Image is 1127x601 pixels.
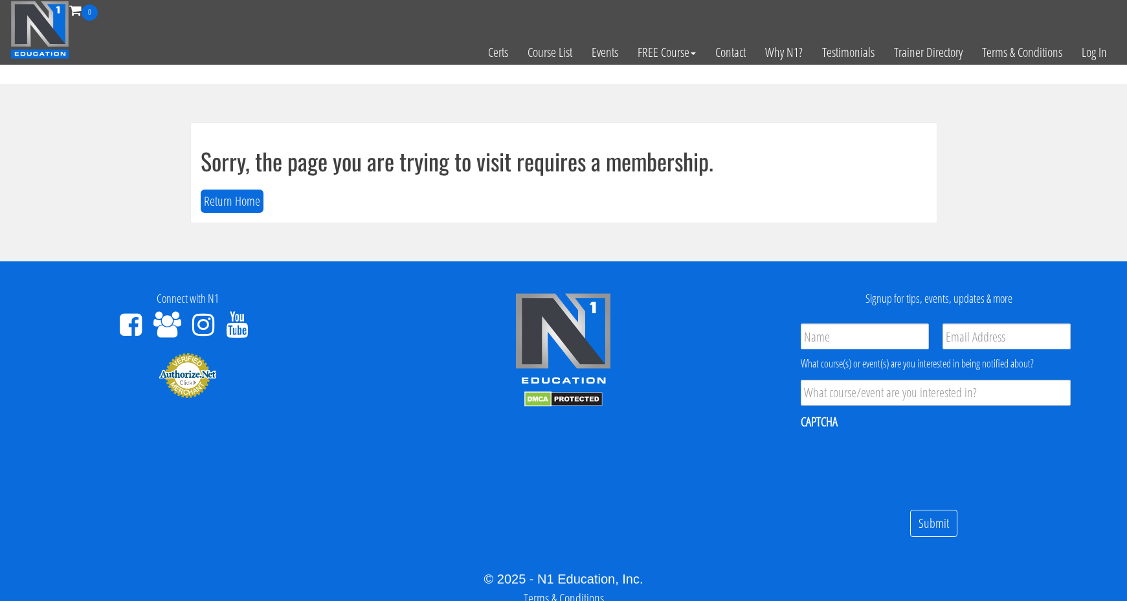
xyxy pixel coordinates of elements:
a: 0 [69,1,98,19]
a: Log In [1072,21,1117,84]
a: Events [582,21,628,84]
img: DMCA.com Protection Status [524,391,603,407]
a: Trainer Directory [884,21,972,84]
a: Terms & Conditions [972,21,1072,84]
div: © 2025 - N1 Education, Inc. [10,569,1117,589]
a: Contact [706,21,755,84]
span: 0 [82,5,98,21]
div: What course(s) or event(s) are you interested in being notified about? [801,356,1071,371]
h1: Sorry, the page you are trying to visit requires a membership. [201,148,927,174]
img: n1-education [10,1,69,59]
a: Why N1? [755,21,812,84]
h4: Signup for tips, events, updates & more [761,292,1117,305]
a: FREE Course [628,21,706,84]
h4: Connect with N1 [10,292,366,305]
input: Submit [910,510,957,538]
button: Return Home [201,190,263,213]
a: Certs [478,21,518,84]
a: Testimonials [812,21,884,84]
input: Email Address [943,323,1071,349]
img: Authorize.Net Merchant - Click to Verify [159,352,217,399]
input: Name [801,323,929,349]
label: CAPTCHA [801,413,838,430]
input: What course/event are you interested in? [801,380,1071,406]
img: n1-edu-logo [515,292,612,388]
a: Course List [518,21,582,84]
iframe: reCAPTCHA [801,439,998,489]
